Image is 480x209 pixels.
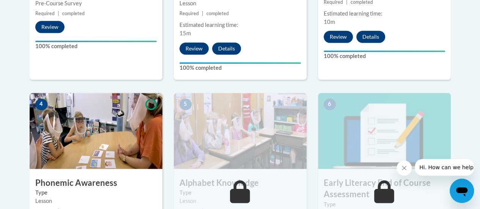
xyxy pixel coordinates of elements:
[30,177,162,189] h3: Phonemic Awareness
[35,21,65,33] button: Review
[318,93,451,169] img: Course Image
[179,11,199,16] span: Required
[179,21,301,29] div: Estimated learning time:
[5,5,61,11] span: Hi. How can we help?
[58,11,59,16] span: |
[324,50,445,52] div: Your progress
[202,11,203,16] span: |
[450,179,474,203] iframe: Button to launch messaging window
[179,99,192,110] span: 5
[212,42,241,55] button: Details
[35,11,55,16] span: Required
[35,197,157,205] div: Lesson
[179,30,191,36] span: 15m
[397,160,412,176] iframe: Close message
[318,177,451,201] h3: Early Literacy End of Course Assessment
[35,189,157,197] label: Type
[174,177,307,189] h3: Alphabet Knowledge
[35,41,157,42] div: Your progress
[324,31,353,43] button: Review
[324,9,445,18] div: Estimated learning time:
[324,99,336,110] span: 6
[62,11,85,16] span: completed
[35,42,157,50] label: 100% completed
[35,99,47,110] span: 4
[179,42,209,55] button: Review
[324,19,335,25] span: 10m
[179,189,301,197] label: Type
[179,197,301,205] div: Lesson
[179,64,301,72] label: 100% completed
[324,52,445,60] label: 100% completed
[174,93,307,169] img: Course Image
[415,159,474,176] iframe: Message from company
[324,200,445,209] label: Type
[30,93,162,169] img: Course Image
[206,11,229,16] span: completed
[356,31,385,43] button: Details
[179,62,301,64] div: Your progress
